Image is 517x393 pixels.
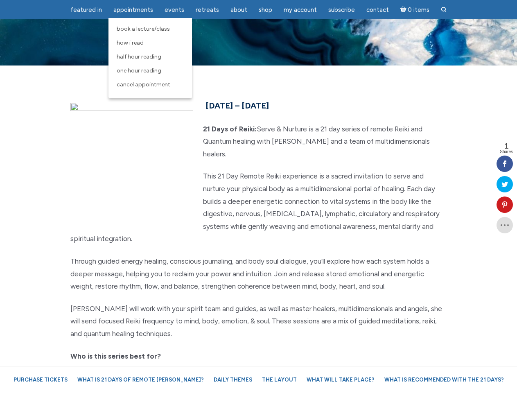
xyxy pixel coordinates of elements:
span: How I Read [117,39,144,46]
span: About [230,6,247,14]
strong: 21 Days of Reiki: [203,125,257,133]
span: [DATE] – [DATE] [205,101,269,111]
p: This 21 Day Remote Reiki experience is a sacred invitation to serve and nurture your physical bod... [70,170,447,245]
a: The Layout [258,373,301,387]
a: What will take place? [303,373,379,387]
a: Contact [361,2,394,18]
span: Shop [259,6,272,14]
span: My Account [284,6,317,14]
span: Subscribe [328,6,355,14]
a: Events [160,2,189,18]
a: What is recommended with the 21 Days? [380,373,508,387]
p: Serve & Nurture is a 21 day series of remote Reiki and Quantum healing with [PERSON_NAME] and a t... [70,123,447,160]
a: Retreats [191,2,224,18]
a: featured in [65,2,107,18]
span: Appointments [113,6,153,14]
i: Cart [400,6,408,14]
a: Daily Themes [210,373,256,387]
a: Half Hour Reading [113,50,188,64]
p: Through guided energy healing, conscious journaling, and body soul dialogue, you’ll explore how e... [70,255,447,293]
span: 0 items [408,7,429,13]
a: Purchase Tickets [9,373,72,387]
span: 1 [500,142,513,150]
a: Shop [254,2,277,18]
a: Cart0 items [395,1,435,18]
span: Shares [500,150,513,154]
span: featured in [70,6,102,14]
a: How I Read [113,36,188,50]
a: Appointments [108,2,158,18]
span: Book a Lecture/Class [117,25,170,32]
span: Retreats [196,6,219,14]
a: About [226,2,252,18]
a: My Account [279,2,322,18]
p: [PERSON_NAME] will work with your spirit team and guides, as well as master healers, multidimensi... [70,303,447,340]
span: One Hour Reading [117,67,161,74]
span: Events [165,6,184,14]
span: Contact [366,6,389,14]
a: What is 21 Days of Remote [PERSON_NAME]? [73,373,208,387]
a: Book a Lecture/Class [113,22,188,36]
span: Half Hour Reading [117,53,161,60]
a: One Hour Reading [113,64,188,78]
strong: Who is this series best for? [70,352,161,360]
a: Cancel Appointment [113,78,188,92]
a: Subscribe [323,2,360,18]
span: Cancel Appointment [117,81,170,88]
